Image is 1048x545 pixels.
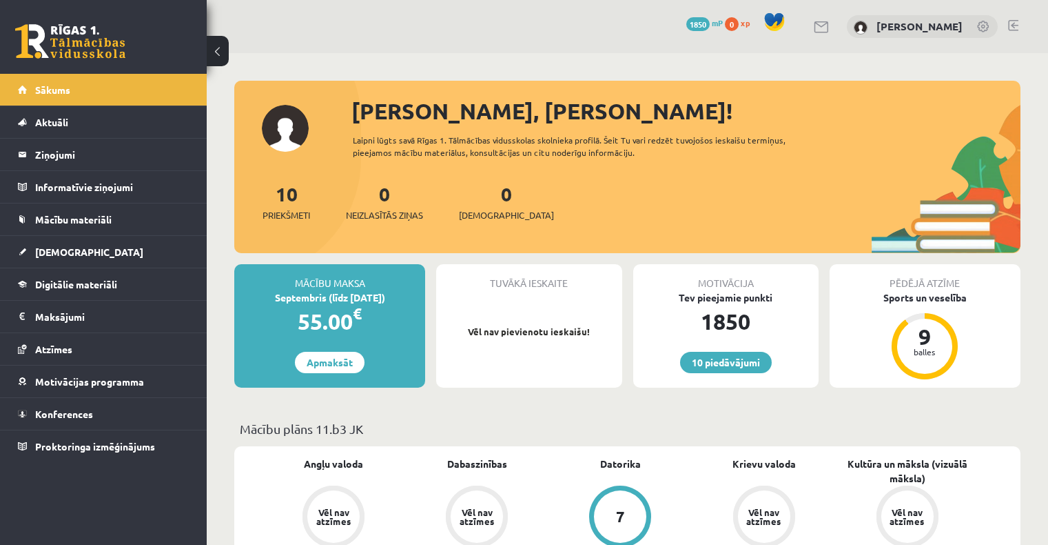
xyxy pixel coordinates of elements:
[35,83,70,96] span: Sākums
[18,204,189,235] a: Mācību materiāli
[18,333,189,365] a: Atzīmes
[234,305,425,338] div: 55.00
[35,213,112,226] span: Mācību materiāli
[35,301,189,333] legend: Maksājumi
[436,264,621,290] div: Tuvākā ieskaite
[18,171,189,203] a: Informatīvie ziņojumi
[732,457,796,471] a: Krievu valoda
[351,95,1020,128] div: [PERSON_NAME], [PERSON_NAME]!
[836,457,979,486] a: Kultūra un māksla (vizuālā māksla)
[18,106,189,138] a: Aktuāli
[18,74,189,106] a: Sākums
[830,290,1020,381] a: Sports un veselība 9 balles
[18,236,189,268] a: [DEMOGRAPHIC_DATA]
[876,19,963,33] a: [PERSON_NAME]
[35,139,189,170] legend: Ziņojumi
[686,17,710,31] span: 1850
[854,21,867,34] img: Vladislava Smirnova
[35,278,117,290] span: Digitālie materiāli
[616,509,625,524] div: 7
[35,116,68,128] span: Aktuāli
[904,326,945,348] div: 9
[686,17,723,28] a: 1850 mP
[712,17,723,28] span: mP
[35,343,72,355] span: Atzīmes
[725,17,739,31] span: 0
[15,24,125,59] a: Rīgas 1. Tālmācības vidusskola
[314,508,353,526] div: Vēl nav atzīmes
[35,171,189,203] legend: Informatīvie ziņojumi
[353,134,825,159] div: Laipni lūgts savā Rīgas 1. Tālmācības vidusskolas skolnieka profilā. Šeit Tu vari redzēt tuvojošo...
[263,181,310,222] a: 10Priekšmeti
[458,508,496,526] div: Vēl nav atzīmes
[600,457,641,471] a: Datorika
[35,246,143,258] span: [DEMOGRAPHIC_DATA]
[346,208,423,222] span: Neizlasītās ziņas
[745,508,783,526] div: Vēl nav atzīmes
[830,290,1020,305] div: Sports un veselība
[346,181,423,222] a: 0Neizlasītās ziņas
[904,348,945,356] div: balles
[295,352,364,373] a: Apmaksāt
[18,301,189,333] a: Maksājumi
[35,440,155,453] span: Proktoringa izmēģinājums
[633,264,819,290] div: Motivācija
[443,325,615,339] p: Vēl nav pievienotu ieskaišu!
[304,457,363,471] a: Angļu valoda
[741,17,750,28] span: xp
[18,268,189,300] a: Digitālie materiāli
[830,264,1020,290] div: Pēdējā atzīme
[447,457,507,471] a: Dabaszinības
[633,290,819,305] div: Tev pieejamie punkti
[353,304,362,324] span: €
[633,305,819,338] div: 1850
[459,181,554,222] a: 0[DEMOGRAPHIC_DATA]
[888,508,927,526] div: Vēl nav atzīmes
[35,408,93,420] span: Konferences
[35,375,144,388] span: Motivācijas programma
[234,264,425,290] div: Mācību maksa
[680,352,772,373] a: 10 piedāvājumi
[18,430,189,462] a: Proktoringa izmēģinājums
[18,139,189,170] a: Ziņojumi
[18,366,189,397] a: Motivācijas programma
[234,290,425,305] div: Septembris (līdz [DATE])
[240,419,1015,438] p: Mācību plāns 11.b3 JK
[725,17,757,28] a: 0 xp
[459,208,554,222] span: [DEMOGRAPHIC_DATA]
[263,208,310,222] span: Priekšmeti
[18,398,189,430] a: Konferences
